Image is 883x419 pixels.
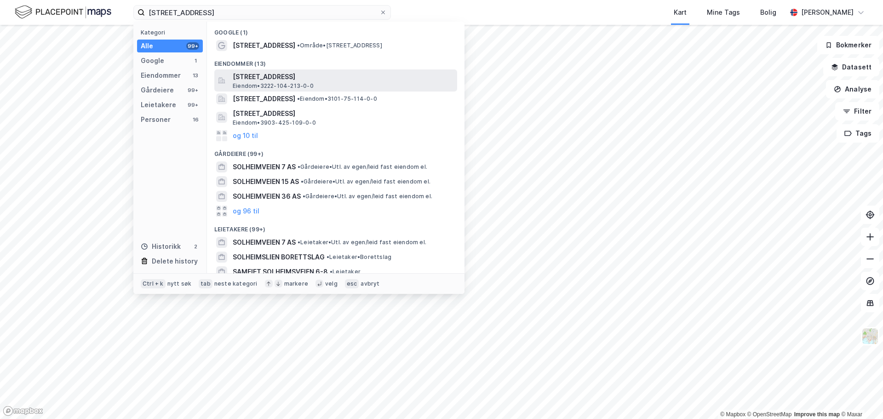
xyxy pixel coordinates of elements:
[297,95,377,103] span: Eiendom • 3101-75-114-0-0
[233,130,258,141] button: og 10 til
[152,256,198,267] div: Delete history
[233,119,316,126] span: Eiendom • 3903-425-109-0-0
[233,108,453,119] span: [STREET_ADDRESS]
[141,70,181,81] div: Eiendommer
[141,241,181,252] div: Historikk
[720,411,745,418] a: Mapbox
[303,193,305,200] span: •
[298,163,300,170] span: •
[15,4,111,20] img: logo.f888ab2527a4732fd821a326f86c7f29.svg
[141,40,153,52] div: Alle
[233,266,328,277] span: SAMEIET SOLHEIMSVEIEN 6-8
[297,95,300,102] span: •
[823,58,879,76] button: Datasett
[297,42,382,49] span: Område • [STREET_ADDRESS]
[192,243,199,250] div: 2
[214,280,258,287] div: neste kategori
[141,114,171,125] div: Personer
[284,280,308,287] div: markere
[345,279,359,288] div: esc
[747,411,792,418] a: OpenStreetMap
[233,40,295,51] span: [STREET_ADDRESS]
[207,218,464,235] div: Leietakere (99+)
[298,239,426,246] span: Leietaker • Utl. av egen/leid fast eiendom el.
[361,280,379,287] div: avbryt
[233,191,301,202] span: SOLHEIMVEIEN 36 AS
[760,7,776,18] div: Bolig
[233,206,259,217] button: og 96 til
[325,280,338,287] div: velg
[233,252,325,263] span: SOLHEIMSLIEN BORETTSLAG
[327,253,329,260] span: •
[167,280,192,287] div: nytt søk
[145,6,379,19] input: Søk på adresse, matrikkel, gårdeiere, leietakere eller personer
[207,143,464,160] div: Gårdeiere (99+)
[826,80,879,98] button: Analyse
[192,72,199,79] div: 13
[301,178,430,185] span: Gårdeiere • Utl. av egen/leid fast eiendom el.
[141,55,164,66] div: Google
[707,7,740,18] div: Mine Tags
[233,176,299,187] span: SOLHEIMVEIEN 15 AS
[801,7,854,18] div: [PERSON_NAME]
[3,406,43,416] a: Mapbox homepage
[817,36,879,54] button: Bokmerker
[674,7,687,18] div: Kart
[837,124,879,143] button: Tags
[794,411,840,418] a: Improve this map
[298,239,300,246] span: •
[199,279,212,288] div: tab
[186,86,199,94] div: 99+
[837,375,883,419] iframe: Chat Widget
[207,22,464,38] div: Google (1)
[141,29,203,36] div: Kategori
[835,102,879,121] button: Filter
[861,327,879,345] img: Z
[186,101,199,109] div: 99+
[186,42,199,50] div: 99+
[233,161,296,172] span: SOLHEIMVEIEN 7 AS
[233,237,296,248] span: SOLHEIMVEIEN 7 AS
[233,93,295,104] span: [STREET_ADDRESS]
[141,85,174,96] div: Gårdeiere
[207,53,464,69] div: Eiendommer (13)
[192,57,199,64] div: 1
[233,82,314,90] span: Eiendom • 3222-104-213-0-0
[327,253,391,261] span: Leietaker • Borettslag
[303,193,432,200] span: Gårdeiere • Utl. av egen/leid fast eiendom el.
[330,268,361,276] span: Leietaker
[141,279,166,288] div: Ctrl + k
[233,71,453,82] span: [STREET_ADDRESS]
[141,99,176,110] div: Leietakere
[301,178,304,185] span: •
[297,42,300,49] span: •
[837,375,883,419] div: Kontrollprogram for chat
[298,163,427,171] span: Gårdeiere • Utl. av egen/leid fast eiendom el.
[330,268,333,275] span: •
[192,116,199,123] div: 16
